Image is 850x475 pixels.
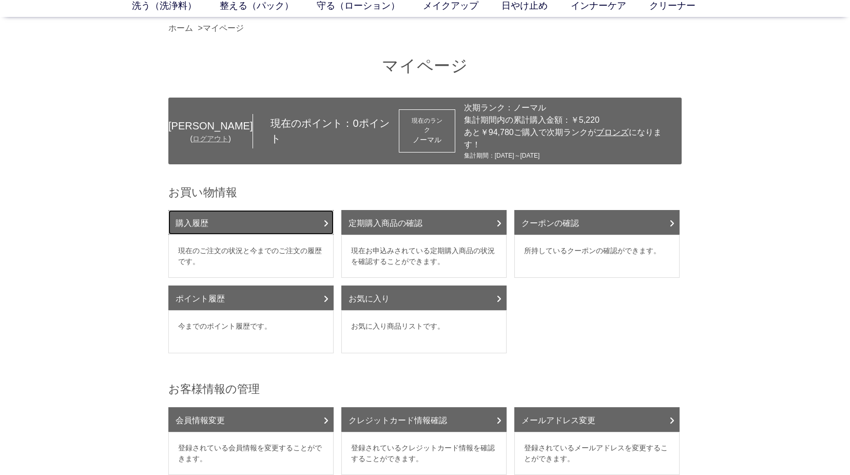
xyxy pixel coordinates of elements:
[596,128,629,137] span: ブロンズ
[514,210,680,235] a: クーポンの確認
[168,24,193,32] a: ホーム
[341,235,507,278] dd: 現在お申込みされている定期購入商品の状況を確認することができます。
[253,116,399,146] div: 現在のポイント： ポイント
[168,210,334,235] a: 購入履歴
[168,382,682,396] h2: お客様情報の管理
[203,24,244,32] a: マイページ
[192,135,228,143] a: ログアウト
[514,235,680,278] dd: 所持しているクーポンの確認ができます。
[341,407,507,432] a: クレジットカード情報確認
[409,135,446,145] div: ノーマル
[168,432,334,475] dd: 登録されている会員情報を変更することができます。
[168,134,253,144] div: ( )
[341,286,507,310] a: お気に入り
[168,310,334,353] dd: 今までのポイント履歴です。
[464,102,677,114] div: 次期ランク：ノーマル
[341,210,507,235] a: 定期購入商品の確認
[168,55,682,77] h1: マイページ
[464,114,677,126] div: 集計期間内の累計購入金額：￥5,220
[464,126,677,151] div: あと￥94,780ご購入で次期ランクが になります！
[514,432,680,475] dd: 登録されているメールアドレスを変更することができます。
[341,310,507,353] dd: お気に入り商品リストです。
[168,185,682,200] h2: お買い物情報
[168,407,334,432] a: 会員情報変更
[198,22,246,34] li: >
[353,118,358,129] span: 0
[514,407,680,432] a: メールアドレス変更
[464,151,677,160] div: 集計期間：[DATE]～[DATE]
[168,235,334,278] dd: 現在のご注文の状況と今までのご注文の履歴です。
[341,432,507,475] dd: 登録されているクレジットカード情報を確認することができます。
[168,286,334,310] a: ポイント履歴
[409,116,446,135] dt: 現在のランク
[168,118,253,134] div: [PERSON_NAME]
